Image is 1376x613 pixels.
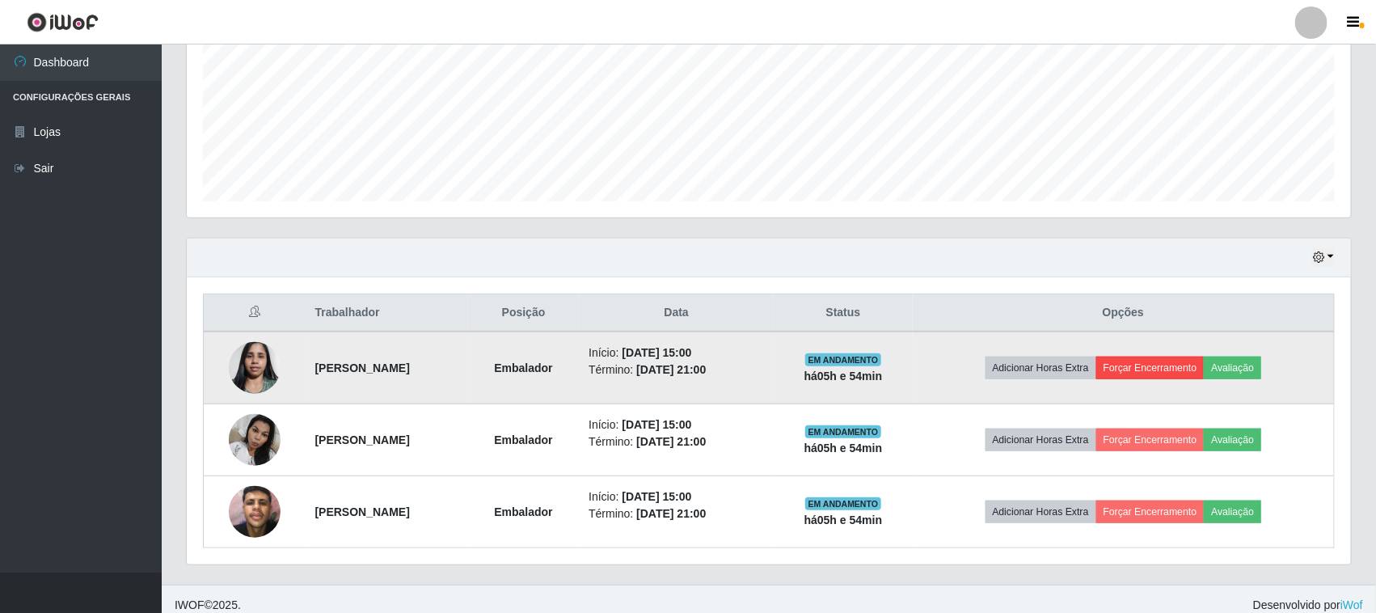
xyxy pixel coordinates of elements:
strong: há 05 h e 54 min [804,514,883,526]
span: EM ANDAMENTO [805,353,882,366]
button: Adicionar Horas Extra [986,501,1096,523]
strong: [PERSON_NAME] [315,505,410,518]
strong: há 05 h e 54 min [804,442,883,454]
time: [DATE] 15:00 [622,418,691,431]
strong: [PERSON_NAME] [315,433,410,446]
th: Opções [913,294,1335,332]
img: 1730308333367.jpeg [229,405,281,474]
img: 1696515071857.jpeg [229,333,281,402]
button: Forçar Encerramento [1096,357,1205,379]
button: Forçar Encerramento [1096,429,1205,451]
th: Status [774,294,913,332]
strong: Embalador [494,505,552,518]
button: Adicionar Horas Extra [986,429,1096,451]
time: [DATE] 15:00 [622,346,691,359]
span: EM ANDAMENTO [805,497,882,510]
time: [DATE] 21:00 [636,507,706,520]
li: Término: [589,433,764,450]
time: [DATE] 21:00 [636,435,706,448]
time: [DATE] 21:00 [636,363,706,376]
img: CoreUI Logo [27,12,99,32]
button: Avaliação [1204,429,1261,451]
th: Trabalhador [306,294,468,332]
strong: [PERSON_NAME] [315,361,410,374]
span: IWOF [175,598,205,611]
th: Data [579,294,774,332]
a: iWof [1340,598,1363,611]
li: Início: [589,345,764,361]
img: 1740069630829.jpeg [229,477,281,546]
li: Início: [589,416,764,433]
th: Posição [468,294,579,332]
li: Início: [589,488,764,505]
button: Avaliação [1204,501,1261,523]
li: Término: [589,505,764,522]
button: Forçar Encerramento [1096,501,1205,523]
li: Término: [589,361,764,378]
time: [DATE] 15:00 [622,490,691,503]
span: EM ANDAMENTO [805,425,882,438]
button: Avaliação [1204,357,1261,379]
button: Adicionar Horas Extra [986,357,1096,379]
strong: Embalador [494,433,552,446]
strong: há 05 h e 54 min [804,370,883,383]
strong: Embalador [494,361,552,374]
